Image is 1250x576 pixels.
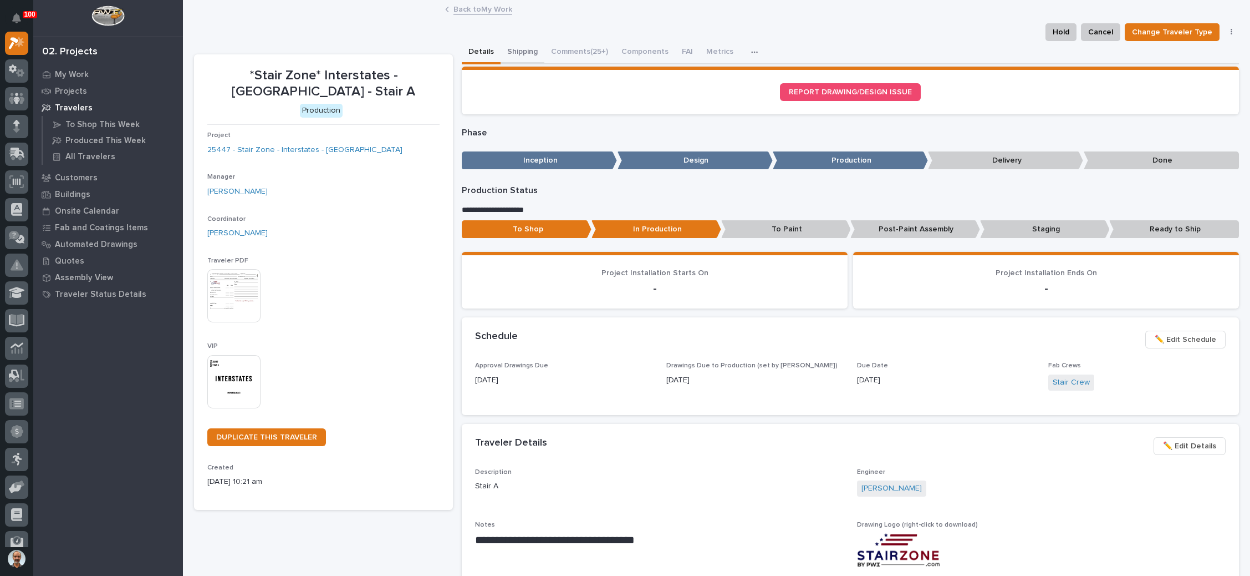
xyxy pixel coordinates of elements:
[55,190,90,200] p: Buildings
[1053,377,1090,388] a: Stair Crew
[55,103,93,113] p: Travelers
[1155,333,1216,346] span: ✏️ Edit Schedule
[33,252,183,269] a: Quotes
[55,290,146,300] p: Traveler Status Details
[850,220,980,239] p: Post-Paint Assembly
[55,173,98,183] p: Customers
[207,343,218,350] span: VIP
[65,120,140,130] p: To Shop This Week
[33,203,183,219] a: Onsite Calendar
[996,269,1097,277] span: Project Installation Ends On
[475,469,512,476] span: Description
[33,269,183,286] a: Assembly View
[721,220,851,239] p: To Paint
[666,375,844,386] p: [DATE]
[857,533,940,567] img: whu48uNXpFPqOoIVvRoP9zFvBPotrxjr5LPqa8-Rh9U
[475,331,518,343] h2: Schedule
[207,228,268,239] a: [PERSON_NAME]
[207,186,268,198] a: [PERSON_NAME]
[1084,151,1239,170] p: Done
[773,151,928,170] p: Production
[207,464,233,471] span: Created
[866,282,1226,295] p: -
[55,256,84,266] p: Quotes
[5,7,28,30] button: Notifications
[216,433,317,441] span: DUPLICATE THIS TRAVELER
[1125,23,1220,41] button: Change Traveler Type
[857,362,888,369] span: Due Date
[857,522,978,528] span: Drawing Logo (right-click to download)
[1163,439,1216,453] span: ✏️ Edit Details
[207,174,235,180] span: Manager
[33,169,183,186] a: Customers
[675,41,700,64] button: FAI
[55,273,113,283] p: Assembly View
[475,282,834,295] p: -
[861,483,922,494] a: [PERSON_NAME]
[601,269,708,277] span: Project Installation Starts On
[33,99,183,116] a: Travelers
[618,151,773,170] p: Design
[980,220,1110,239] p: Staging
[55,240,137,250] p: Automated Drawings
[33,83,183,99] a: Projects
[33,66,183,83] a: My Work
[207,68,440,100] p: *Stair Zone* Interstates - [GEOGRAPHIC_DATA] - Stair A
[33,286,183,302] a: Traveler Status Details
[300,104,343,118] div: Production
[789,88,912,96] span: REPORT DRAWING/DESIGN ISSUE
[780,83,921,101] a: REPORT DRAWING/DESIGN ISSUE
[65,152,115,162] p: All Travelers
[207,216,246,223] span: Coordinator
[1145,331,1226,348] button: ✏️ Edit Schedule
[207,144,402,156] a: 25447 - Stair Zone - Interstates - [GEOGRAPHIC_DATA]
[544,41,615,64] button: Comments (25+)
[700,41,740,64] button: Metrics
[43,149,183,164] a: All Travelers
[91,6,124,26] img: Workspace Logo
[475,437,547,449] h2: Traveler Details
[1109,220,1239,239] p: Ready to Ship
[591,220,721,239] p: In Production
[55,206,119,216] p: Onsite Calendar
[501,41,544,64] button: Shipping
[55,87,87,97] p: Projects
[615,41,675,64] button: Components
[207,428,326,446] a: DUPLICATE THIS TRAVELER
[453,2,512,15] a: Back toMy Work
[475,522,495,528] span: Notes
[462,41,501,64] button: Details
[24,11,35,18] p: 100
[666,362,838,369] span: Drawings Due to Production (set by [PERSON_NAME])
[1088,26,1113,39] span: Cancel
[43,117,183,132] a: To Shop This Week
[33,186,183,203] a: Buildings
[475,481,844,492] p: Stair A
[462,151,617,170] p: Inception
[1053,26,1069,39] span: Hold
[55,223,148,233] p: Fab and Coatings Items
[857,375,1034,386] p: [DATE]
[857,469,885,476] span: Engineer
[462,128,1239,138] p: Phase
[207,257,248,264] span: Traveler PDF
[55,70,89,80] p: My Work
[462,185,1239,196] p: Production Status
[1045,23,1076,41] button: Hold
[1048,362,1081,369] span: Fab Crews
[1132,26,1212,39] span: Change Traveler Type
[43,133,183,148] a: Produced This Week
[14,13,28,31] div: Notifications100
[1154,437,1226,455] button: ✏️ Edit Details
[1081,23,1120,41] button: Cancel
[65,136,146,146] p: Produced This Week
[33,236,183,252] a: Automated Drawings
[5,547,28,570] button: users-avatar
[207,476,440,488] p: [DATE] 10:21 am
[33,219,183,236] a: Fab and Coatings Items
[475,362,548,369] span: Approval Drawings Due
[207,132,231,139] span: Project
[462,220,591,239] p: To Shop
[475,375,652,386] p: [DATE]
[42,46,98,58] div: 02. Projects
